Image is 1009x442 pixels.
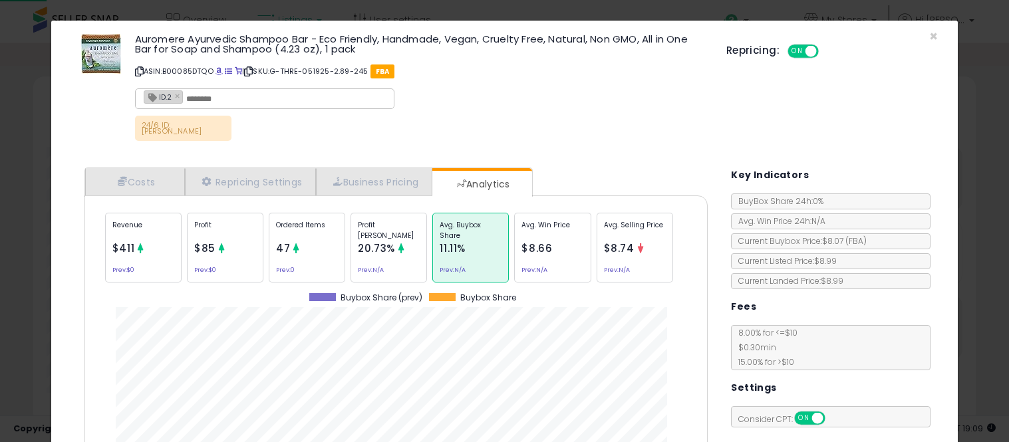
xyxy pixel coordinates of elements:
span: ID.2 [144,91,172,102]
small: Prev: 0 [276,268,295,272]
small: Prev: N/A [604,268,630,272]
span: ( FBA ) [845,235,867,247]
span: Avg. Win Price 24h: N/A [732,215,825,227]
a: × [175,90,183,102]
a: Repricing Settings [185,168,317,195]
span: × [929,27,938,46]
h5: Key Indicators [731,167,809,183]
p: Avg. Win Price [521,220,583,240]
a: BuyBox page [216,66,223,76]
h3: Auromere Ayurvedic Shampoo Bar - Eco Friendly, Handmade, Vegan, Cruelty Free, Natural, Non GMO, A... [135,34,706,54]
span: BuyBox Share 24h: 0% [732,195,823,207]
span: 11.11% [440,241,466,255]
p: 24/6 ID: [PERSON_NAME] [135,116,231,141]
a: Analytics [432,171,531,197]
span: Current Buybox Price: [732,235,867,247]
span: $0.30 min [732,342,776,353]
span: OFF [816,46,837,57]
h5: Fees [731,298,756,315]
small: Prev: N/A [440,268,466,272]
span: Current Landed Price: $8.99 [732,275,843,286]
small: Prev: $0 [112,268,134,272]
span: 8.00 % for <= $10 [732,327,797,368]
a: Costs [85,168,185,195]
span: 15.00 % for > $10 [732,356,794,368]
h5: Repricing: [726,45,780,56]
p: ASIN: B00085DTQO | SKU: G-THRE-051925-2.89-245 [135,60,706,82]
span: 47 [276,241,290,255]
a: All offer listings [225,66,232,76]
a: Business Pricing [316,168,432,195]
span: OFF [823,413,845,424]
span: 20.73% [358,241,395,255]
span: ON [795,413,812,424]
span: $8.66 [521,241,552,255]
h5: Settings [731,380,776,396]
span: ON [789,46,805,57]
a: Your listing only [235,66,242,76]
span: $8.74 [604,241,635,255]
span: Consider CPT: [732,413,843,425]
p: Ordered Items [276,220,338,240]
span: Current Listed Price: $8.99 [732,255,837,267]
p: Avg. Selling Price [604,220,666,240]
span: $85 [194,241,216,255]
small: Prev: N/A [358,268,384,272]
span: $411 [112,241,135,255]
p: Revenue [112,220,174,240]
p: Avg. Buybox Share [440,220,502,240]
p: Profit [194,220,256,240]
p: Profit [PERSON_NAME] [358,220,420,240]
span: Buybox Share (prev) [341,293,422,302]
span: FBA [370,64,395,78]
span: Buybox Share [460,293,516,302]
small: Prev: $0 [194,268,216,272]
small: Prev: N/A [521,268,547,272]
img: 51nZi4cGoqL._SL60_.jpg [81,34,121,74]
span: $8.07 [822,235,867,247]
